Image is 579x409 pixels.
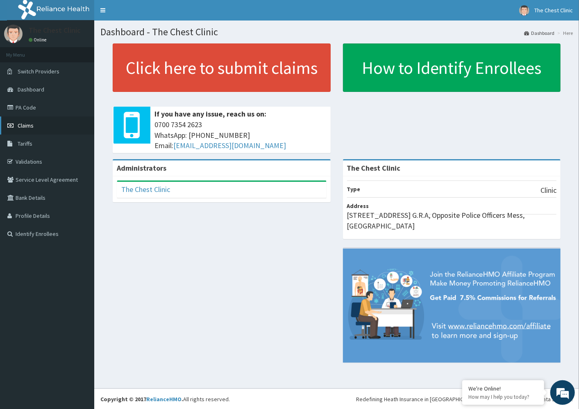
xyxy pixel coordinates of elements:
[347,163,401,173] strong: The Chest Clinic
[524,30,554,37] a: Dashboard
[540,185,556,196] p: Clinic
[534,7,573,14] span: The Chest Clinic
[555,30,573,37] li: Here
[347,210,557,231] p: [STREET_ADDRESS] G.R.A, Opposite Police Officers Mess, [GEOGRAPHIC_DATA]
[356,395,573,403] div: Redefining Heath Insurance in [GEOGRAPHIC_DATA] using Telemedicine and Data Science!
[4,25,23,43] img: User Image
[343,249,561,363] img: provider-team-banner.png
[468,385,538,392] div: We're Online!
[154,109,266,119] b: If you have any issue, reach us on:
[347,202,369,210] b: Address
[146,395,182,403] a: RelianceHMO
[113,43,331,92] a: Click here to submit claims
[18,140,32,147] span: Tariffs
[173,141,286,150] a: [EMAIL_ADDRESS][DOMAIN_NAME]
[100,395,183,403] strong: Copyright © 2017 .
[18,122,34,129] span: Claims
[29,27,81,34] p: The Chest Clinic
[121,185,170,194] a: The Chest Clinic
[343,43,561,92] a: How to Identify Enrollees
[154,119,327,151] span: 0700 7354 2623 WhatsApp: [PHONE_NUMBER] Email:
[468,393,538,400] p: How may I help you today?
[29,37,48,43] a: Online
[519,5,529,16] img: User Image
[347,185,361,193] b: Type
[18,68,59,75] span: Switch Providers
[18,86,44,93] span: Dashboard
[100,27,573,37] h1: Dashboard - The Chest Clinic
[117,163,166,173] b: Administrators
